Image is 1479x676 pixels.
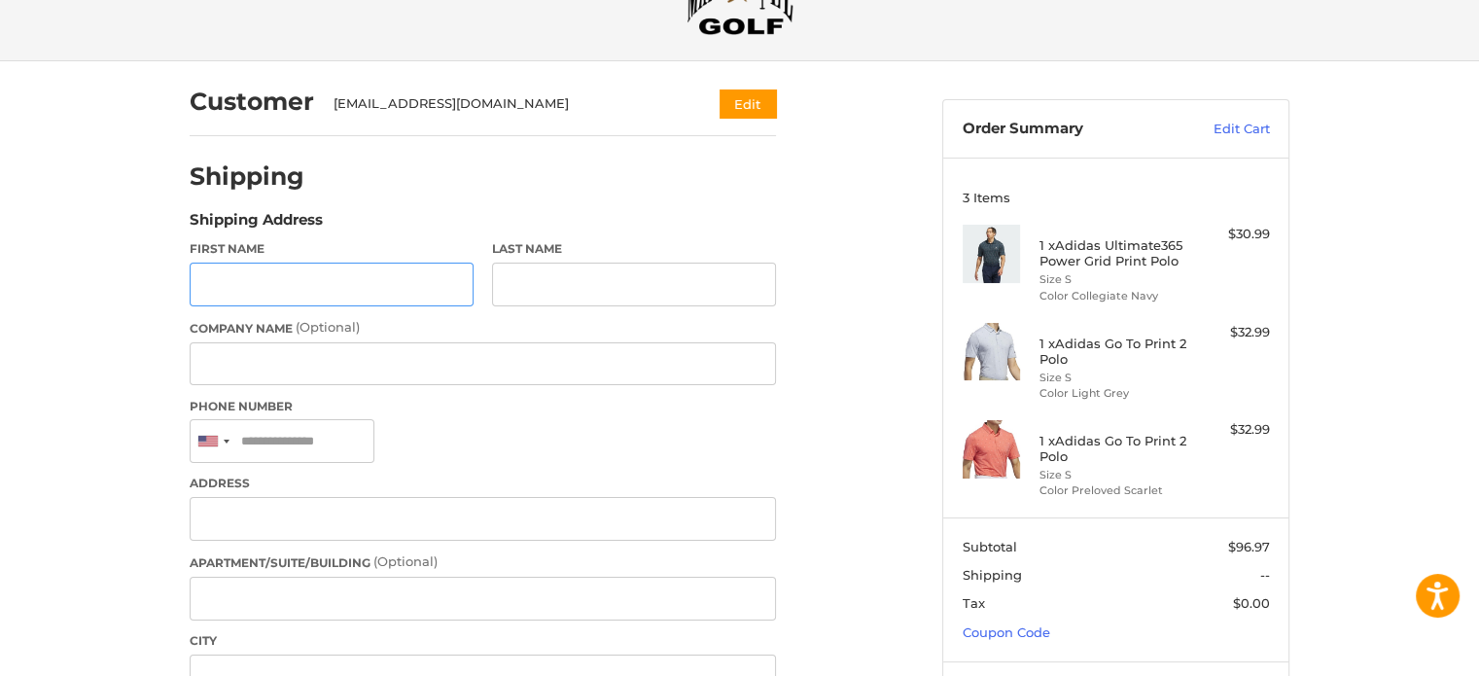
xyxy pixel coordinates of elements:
[1039,237,1188,269] h4: 1 x Adidas Ultimate365 Power Grid Print Polo
[190,240,474,258] label: First Name
[1039,385,1188,402] li: Color Light Grey
[1260,567,1270,583] span: --
[1039,467,1188,483] li: Size S
[492,240,776,258] label: Last Name
[190,398,776,415] label: Phone Number
[1172,120,1270,139] a: Edit Cart
[190,475,776,492] label: Address
[1228,539,1270,554] span: $96.97
[963,539,1017,554] span: Subtotal
[963,595,985,611] span: Tax
[190,552,776,572] label: Apartment/Suite/Building
[963,624,1050,640] a: Coupon Code
[191,420,235,462] div: United States: +1
[1193,323,1270,342] div: $32.99
[963,567,1022,583] span: Shipping
[1039,336,1188,368] h4: 1 x Adidas Go To Print 2 Polo
[1039,433,1188,465] h4: 1 x Adidas Go To Print 2 Polo
[1319,623,1479,676] iframe: Google Customer Reviews
[1233,595,1270,611] span: $0.00
[190,87,314,117] h2: Customer
[190,161,304,192] h2: Shipping
[1193,420,1270,440] div: $32.99
[296,319,360,335] small: (Optional)
[1039,288,1188,304] li: Color Collegiate Navy
[190,318,776,338] label: Company Name
[190,209,323,240] legend: Shipping Address
[720,89,776,118] button: Edit
[1039,482,1188,499] li: Color Preloved Scarlet
[963,120,1172,139] h3: Order Summary
[190,632,776,650] label: City
[334,94,683,114] div: [EMAIL_ADDRESS][DOMAIN_NAME]
[373,553,438,569] small: (Optional)
[1039,370,1188,386] li: Size S
[963,190,1270,205] h3: 3 Items
[1193,225,1270,244] div: $30.99
[1039,271,1188,288] li: Size S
